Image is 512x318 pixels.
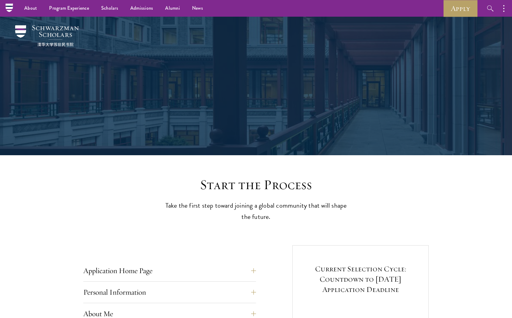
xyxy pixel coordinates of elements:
p: Take the first step toward joining a global community that will shape the future. [162,200,350,223]
h5: Current Selection Cycle: Countdown to [DATE] Application Deadline [309,264,412,295]
button: Application Home Page [83,263,256,278]
button: Personal Information [83,285,256,300]
img: Schwarzman Scholars [15,25,79,46]
h2: Start the Process [162,176,350,193]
